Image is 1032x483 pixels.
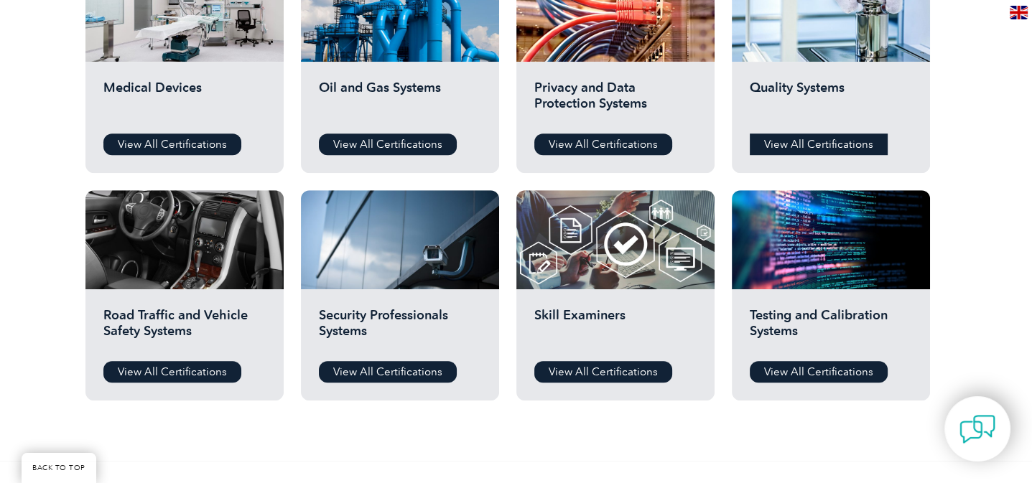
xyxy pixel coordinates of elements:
a: View All Certifications [534,361,672,383]
h2: Testing and Calibration Systems [750,307,912,350]
h2: Medical Devices [103,80,266,123]
a: View All Certifications [103,133,241,155]
a: View All Certifications [319,133,457,155]
a: View All Certifications [534,133,672,155]
a: View All Certifications [750,133,888,155]
img: en [1010,6,1028,19]
a: View All Certifications [750,361,888,383]
h2: Quality Systems [750,80,912,123]
a: View All Certifications [319,361,457,383]
h2: Skill Examiners [534,307,697,350]
img: contact-chat.png [959,411,995,447]
h2: Privacy and Data Protection Systems [534,80,697,123]
a: BACK TO TOP [22,453,96,483]
a: View All Certifications [103,361,241,383]
h2: Oil and Gas Systems [319,80,481,123]
h2: Security Professionals Systems [319,307,481,350]
h2: Road Traffic and Vehicle Safety Systems [103,307,266,350]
